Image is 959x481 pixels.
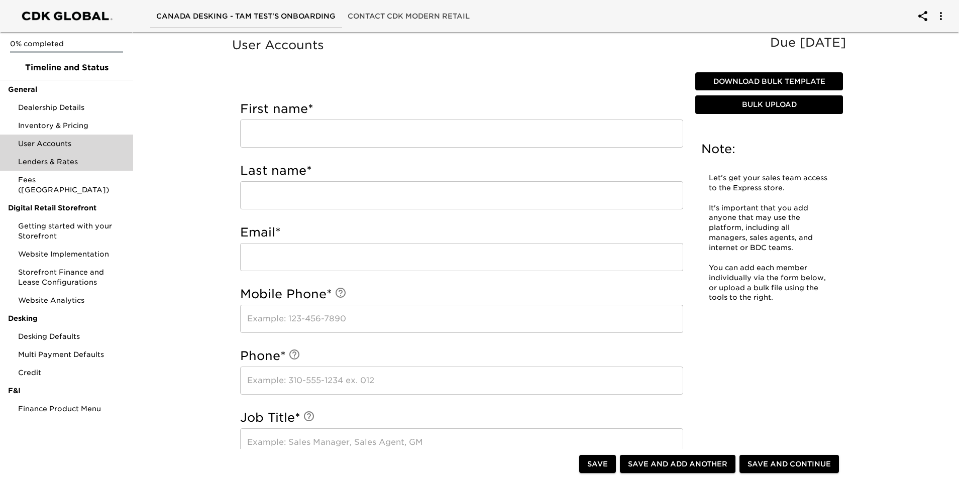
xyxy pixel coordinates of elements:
span: General [8,84,125,94]
span: Save and Continue [748,458,831,470]
button: account of current user [911,4,935,28]
h5: Last name [240,163,683,179]
span: User Accounts [18,139,125,149]
button: Download Bulk Template [695,72,843,91]
span: Finance Product Menu [18,404,125,414]
span: Canada Desking - Tam Test's Onboarding [156,10,336,23]
h5: User Accounts [232,37,851,53]
span: Save [587,458,608,470]
h5: Mobile Phone [240,286,683,302]
input: Example: Sales Manager, Sales Agent, GM [240,428,683,456]
span: Multi Payment Defaults [18,349,125,359]
h5: Phone [240,348,683,364]
h5: Note: [701,141,837,157]
button: account of current user [929,4,953,28]
span: F&I [8,386,125,396]
span: Save and Add Another [628,458,727,470]
span: Digital Retail Storefront [8,203,125,213]
span: Bulk Upload [699,98,839,111]
button: Save and Continue [739,455,839,473]
span: Desking [8,313,125,323]
button: Save [579,455,616,473]
button: Bulk Upload [695,95,843,114]
button: Save and Add Another [620,455,735,473]
input: Example: 123-456-7890 [240,305,683,333]
h5: Job Title [240,410,683,426]
span: Lenders & Rates [18,157,125,167]
span: Timeline and Status [8,62,125,74]
h5: Email [240,224,683,240]
h5: First name [240,101,683,117]
span: Download Bulk Template [699,75,839,88]
p: It's important that you add anyone that may use the platform, including all managers, sales agent... [709,203,829,253]
p: Let's get your sales team access to the Express store. [709,173,829,193]
input: Example: 310-555-1234 ex. 012 [240,367,683,395]
p: 0% completed [10,39,123,49]
span: Inventory & Pricing [18,121,125,131]
span: Dealership Details [18,102,125,112]
span: Storefront Finance and Lease Configurations [18,267,125,287]
span: Website Analytics [18,295,125,305]
span: Fees ([GEOGRAPHIC_DATA]) [18,175,125,195]
span: Desking Defaults [18,331,125,341]
span: Contact CDK Modern Retail [348,10,470,23]
span: Credit [18,368,125,378]
p: You can add each member individually via the form below, or upload a bulk file using the tools to... [709,263,829,303]
span: Getting started with your Storefront [18,221,125,241]
span: Website Implementation [18,249,125,259]
span: Due [DATE] [770,35,846,50]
